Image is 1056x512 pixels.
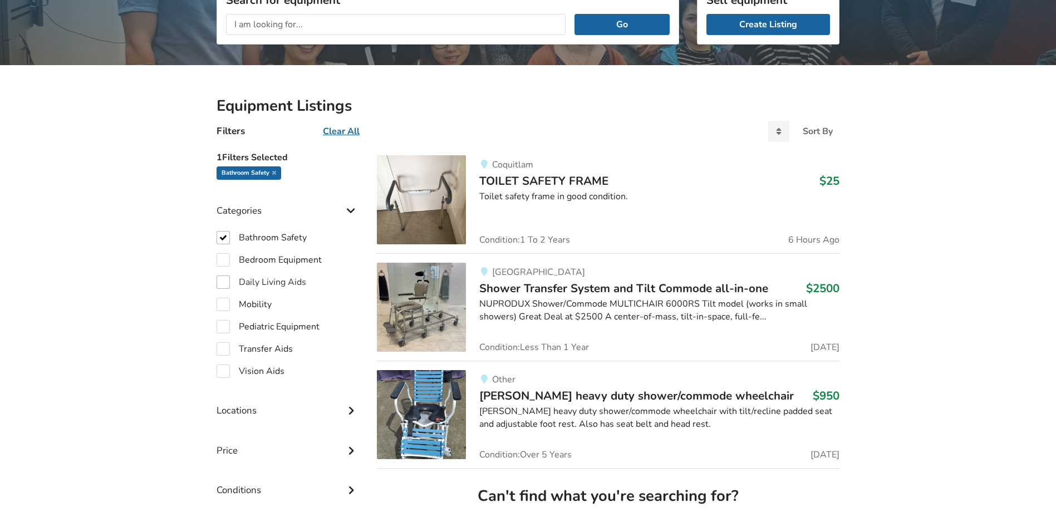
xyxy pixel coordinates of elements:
img: bathroom safety-shower transfer system and tilt commode all-in-one [377,263,466,352]
h3: $950 [813,388,839,403]
div: Categories [217,183,359,222]
img: bathroom safety-toilet safety frame [377,155,466,244]
a: bathroom safety-broda heavy duty shower/commode wheelchairOther[PERSON_NAME] heavy duty shower/co... [377,361,839,468]
span: Condition: Less Than 1 Year [479,343,589,352]
span: Condition: 1 To 2 Years [479,235,570,244]
label: Pediatric Equipment [217,320,320,333]
u: Clear All [323,125,360,137]
span: Condition: Over 5 Years [479,450,572,459]
div: Price [217,422,359,462]
h2: Equipment Listings [217,96,839,116]
h5: 1 Filters Selected [217,146,359,166]
div: Locations [217,382,359,422]
span: Other [492,373,515,386]
h3: $25 [819,174,839,188]
span: [GEOGRAPHIC_DATA] [492,266,585,278]
a: bathroom safety-toilet safety frameCoquitlamTOILET SAFETY FRAME$25Toilet safety frame in good con... [377,155,839,253]
div: Toilet safety frame in good condition. [479,190,839,203]
label: Vision Aids [217,365,284,378]
a: bathroom safety-shower transfer system and tilt commode all-in-one[GEOGRAPHIC_DATA]Shower Transfe... [377,253,839,361]
span: [DATE] [811,343,839,352]
label: Daily Living Aids [217,275,306,289]
span: 6 Hours Ago [788,235,839,244]
span: TOILET SAFETY FRAME [479,173,608,189]
h4: Filters [217,125,245,137]
div: Sort By [803,127,833,136]
a: Create Listing [706,14,830,35]
div: NUPRODUX Shower/Commode MULTICHAIR 6000RS Tilt model (works in small showers) Great Deal at $2500... [479,298,839,323]
input: I am looking for... [226,14,566,35]
label: Bathroom Safety [217,231,307,244]
div: [PERSON_NAME] heavy duty shower/commode wheelchair with tilt/recline padded seat and adjustable f... [479,405,839,431]
button: Go [574,14,670,35]
h3: $2500 [806,281,839,296]
span: Shower Transfer System and Tilt Commode all-in-one [479,280,768,296]
span: [PERSON_NAME] heavy duty shower/commode wheelchair [479,388,794,403]
span: [DATE] [811,450,839,459]
img: bathroom safety-broda heavy duty shower/commode wheelchair [377,370,466,459]
span: Coquitlam [492,159,533,171]
div: Conditions [217,462,359,501]
div: Bathroom Safety [217,166,281,180]
label: Mobility [217,298,272,311]
label: Bedroom Equipment [217,253,322,267]
h2: Can't find what you're searching for? [386,486,831,506]
label: Transfer Aids [217,342,293,356]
